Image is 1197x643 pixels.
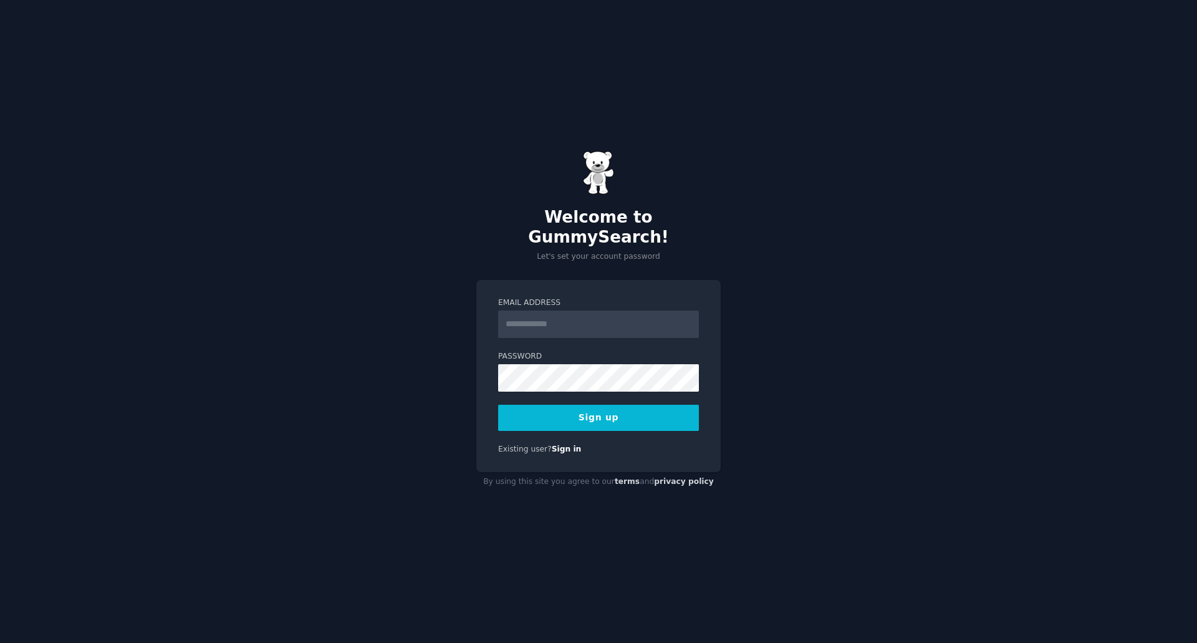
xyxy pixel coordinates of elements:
span: Existing user? [498,445,552,453]
h2: Welcome to GummySearch! [476,208,721,247]
label: Email Address [498,297,699,309]
img: Gummy Bear [583,151,614,195]
button: Sign up [498,405,699,431]
div: By using this site you agree to our and [476,472,721,492]
a: privacy policy [654,477,714,486]
a: terms [615,477,640,486]
p: Let's set your account password [476,251,721,263]
a: Sign in [552,445,582,453]
label: Password [498,351,699,362]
